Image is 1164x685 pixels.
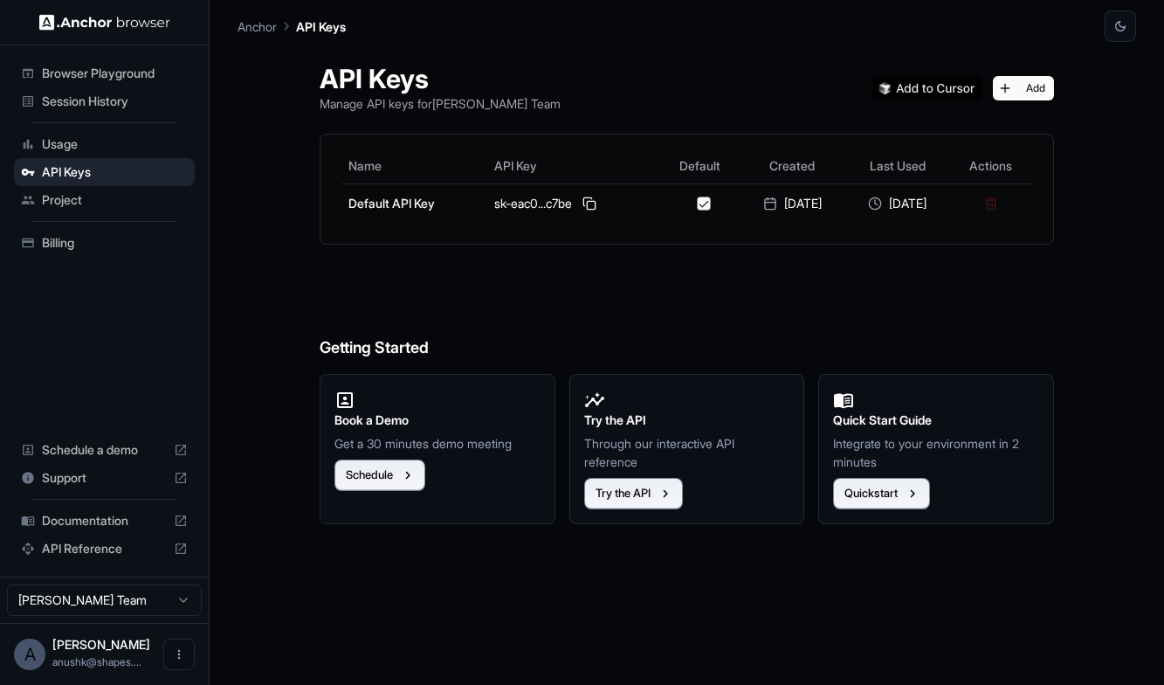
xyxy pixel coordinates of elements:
span: API Keys [42,163,188,181]
p: Anchor [238,17,277,36]
h2: Book a Demo [334,411,541,430]
button: Add [993,76,1054,100]
div: Schedule a demo [14,436,195,464]
div: API Keys [14,158,195,186]
div: Billing [14,229,195,257]
p: API Keys [296,17,346,36]
div: Session History [14,87,195,115]
h1: API Keys [320,63,561,94]
p: Through our interactive API reference [584,434,790,471]
button: Copy API key [579,193,600,214]
img: Anchor Logo [39,14,170,31]
div: [DATE] [852,195,943,212]
button: Open menu [163,639,195,670]
span: Support [42,469,167,487]
h2: Try the API [584,411,790,430]
span: Browser Playground [42,65,188,82]
button: Try the API [584,478,683,509]
div: API Reference [14,535,195,563]
p: Get a 30 minutes demo meeting [334,434,541,453]
span: Anushk Mittal [52,637,150,652]
div: Browser Playground [14,59,195,87]
span: Project [42,191,188,209]
p: Manage API keys for [PERSON_NAME] Team [320,94,561,113]
th: Last Used [845,149,950,183]
span: Documentation [42,512,167,529]
h6: Getting Started [320,266,1054,361]
th: API Key [487,149,660,183]
span: anushk@shapes.inc [52,655,141,668]
div: A [14,639,45,670]
span: Session History [42,93,188,110]
th: Created [740,149,844,183]
div: Usage [14,130,195,158]
nav: breadcrumb [238,17,346,36]
th: Default [660,149,740,183]
th: Name [341,149,487,183]
button: Quickstart [833,478,930,509]
th: Actions [950,149,1032,183]
td: Default API Key [341,183,487,223]
button: Schedule [334,460,425,491]
span: API Reference [42,540,167,557]
div: Project [14,186,195,214]
span: Usage [42,135,188,153]
h2: Quick Start Guide [833,411,1039,430]
p: Integrate to your environment in 2 minutes [833,434,1039,471]
div: [DATE] [747,195,837,212]
div: Support [14,464,195,492]
div: sk-eac0...c7be [494,193,653,214]
img: Add anchorbrowser MCP server to Cursor [872,76,982,100]
span: Billing [42,234,188,252]
span: Schedule a demo [42,441,167,459]
div: Documentation [14,507,195,535]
